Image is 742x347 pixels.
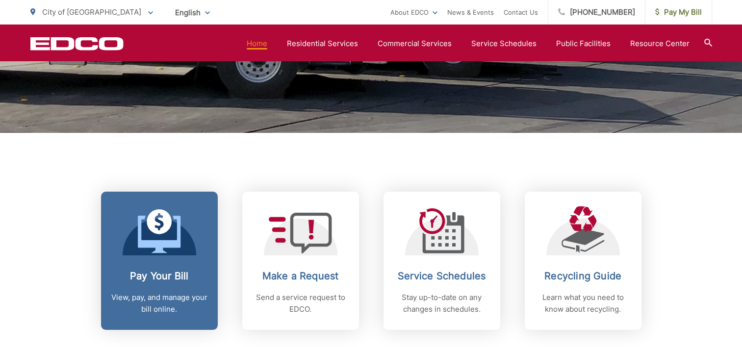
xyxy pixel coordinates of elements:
a: Service Schedules Stay up-to-date on any changes in schedules. [384,192,500,330]
p: Learn what you need to know about recycling. [535,292,632,315]
span: English [168,4,217,21]
a: Commercial Services [378,38,452,50]
a: Resource Center [630,38,690,50]
h2: Service Schedules [393,270,490,282]
a: Home [247,38,267,50]
h2: Make a Request [252,270,349,282]
a: Make a Request Send a service request to EDCO. [242,192,359,330]
p: Stay up-to-date on any changes in schedules. [393,292,490,315]
a: News & Events [447,6,494,18]
span: City of [GEOGRAPHIC_DATA] [42,7,141,17]
p: Send a service request to EDCO. [252,292,349,315]
a: EDCD logo. Return to the homepage. [30,37,124,50]
span: Pay My Bill [655,6,702,18]
h2: Pay Your Bill [111,270,208,282]
p: View, pay, and manage your bill online. [111,292,208,315]
a: About EDCO [390,6,437,18]
a: Recycling Guide Learn what you need to know about recycling. [525,192,641,330]
a: Contact Us [504,6,538,18]
a: Public Facilities [556,38,611,50]
h2: Recycling Guide [535,270,632,282]
a: Residential Services [287,38,358,50]
a: Service Schedules [471,38,537,50]
a: Pay Your Bill View, pay, and manage your bill online. [101,192,218,330]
